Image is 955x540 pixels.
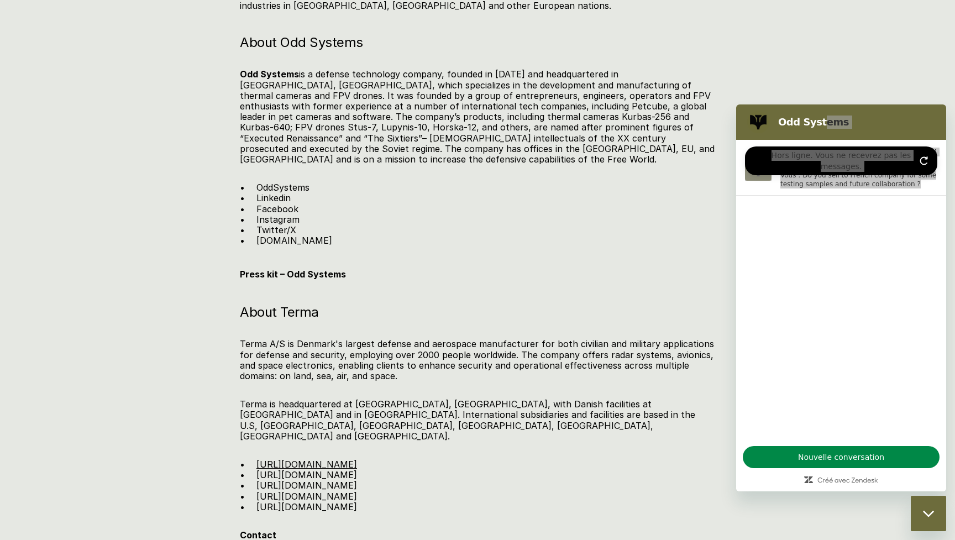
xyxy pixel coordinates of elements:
a: Linkedin [256,192,291,203]
a: [URL][DOMAIN_NAME] [256,501,357,512]
a: Twitter/X [256,224,296,235]
p: Terma is headquartered at [GEOGRAPHIC_DATA], [GEOGRAPHIC_DATA], with Danish facilities at [GEOGRA... [240,399,715,442]
strong: Odd Systems [240,69,299,80]
h3: ​​About Odd Systems [240,33,715,52]
p: Terma A/S is Denmark's largest defense and aerospace manufacturer for both civilian and military ... [240,339,715,381]
a: Press kit – Odd Systems [240,269,346,280]
a: Facebook [256,203,298,214]
a: [URL][DOMAIN_NAME] [256,459,357,470]
p: is a defense technology company, founded in [DATE] and headquartered in [GEOGRAPHIC_DATA], [GEOGR... [240,69,715,165]
a: OddSystems [256,182,309,193]
h3: ​​About Terma [240,303,715,322]
iframe: Bouton de lancement de la fenêtre de messagerie, conversation en cours [911,496,946,531]
a: [DOMAIN_NAME] [256,235,332,246]
a: [URL][DOMAIN_NAME] [256,480,357,491]
iframe: Fenêtre de messagerie [736,104,946,491]
a: [URL][DOMAIN_NAME] [256,469,357,480]
a: [URL][DOMAIN_NAME] [256,491,357,502]
a: Instagram [256,214,300,225]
